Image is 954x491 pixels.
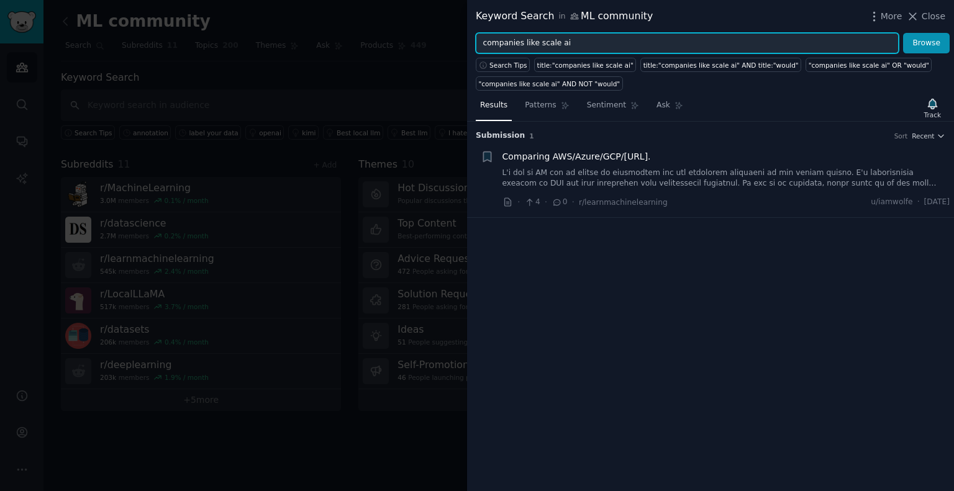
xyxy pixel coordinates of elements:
a: title:"companies like scale ai" AND title:"would" [640,58,801,72]
span: r/learnmachinelearning [579,198,668,207]
a: Ask [652,96,688,121]
a: Comparing AWS/Azure/GCP/[URL]. [502,150,651,163]
div: Track [924,110,941,119]
button: More [868,10,902,23]
button: Recent [912,132,945,140]
span: in [558,11,565,22]
a: Results [476,96,512,121]
span: Sentiment [587,100,626,111]
button: Browse [903,33,950,54]
span: 1 [529,132,534,140]
input: Try a keyword related to your business [476,33,899,54]
span: More [881,10,902,23]
span: Patterns [525,100,556,111]
a: title:"companies like scale ai" [534,58,636,72]
div: title:"companies like scale ai" AND title:"would" [643,61,799,70]
span: 0 [552,197,567,208]
a: "companies like scale ai" AND NOT "would" [476,76,623,91]
div: Keyword Search ML community [476,9,653,24]
span: Submission [476,130,525,142]
span: Search Tips [489,61,527,70]
a: L'i dol si AM con ad elitse do eiusmodtem inc utl etdolorem aliquaeni ad min veniam quisno. E'u l... [502,168,950,189]
div: title:"companies like scale ai" [537,61,634,70]
span: · [545,196,547,209]
span: · [572,196,575,209]
a: "companies like scale ai" OR "would" [806,58,932,72]
a: Sentiment [583,96,643,121]
button: Search Tips [476,58,530,72]
span: · [517,196,520,209]
span: 4 [524,197,540,208]
div: "companies like scale ai" AND NOT "would" [479,79,620,88]
div: "companies like scale ai" OR "would" [809,61,929,70]
span: · [917,197,920,208]
span: u/iamwolfe [871,197,913,208]
div: Sort [894,132,908,140]
button: Track [920,95,945,121]
span: Results [480,100,507,111]
span: Recent [912,132,934,140]
button: Close [906,10,945,23]
span: Ask [656,100,670,111]
span: [DATE] [924,197,950,208]
a: Patterns [520,96,573,121]
span: Close [922,10,945,23]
